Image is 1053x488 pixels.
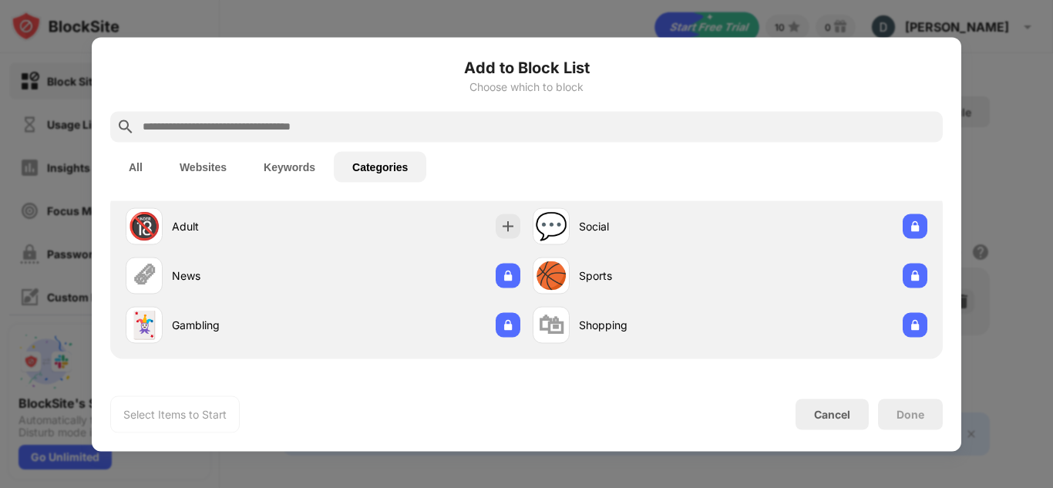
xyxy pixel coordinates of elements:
button: All [110,151,161,182]
div: 🛍 [538,309,564,341]
div: Adult [172,218,323,234]
button: Keywords [245,151,334,182]
div: News [172,268,323,284]
div: 🗞 [131,260,157,291]
button: Categories [334,151,426,182]
img: search.svg [116,117,135,136]
h6: Add to Block List [110,56,943,79]
div: 💬 [535,210,567,242]
div: Gambling [172,317,323,333]
div: Sports [579,268,730,284]
div: Cancel [814,408,850,421]
button: Websites [161,151,245,182]
div: Select Items to Start [123,406,227,422]
div: 🃏 [128,309,160,341]
div: Choose which to block [110,80,943,93]
div: 🏀 [535,260,567,291]
div: Social [579,218,730,234]
div: Shopping [579,317,730,333]
div: Done [897,408,924,420]
div: 🔞 [128,210,160,242]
